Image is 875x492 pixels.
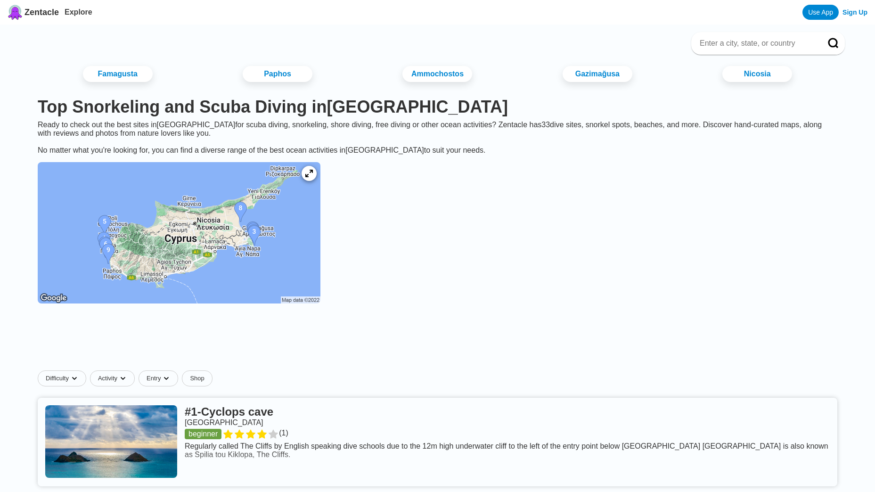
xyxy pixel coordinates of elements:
span: Zentacle [25,8,59,17]
img: dropdown caret [119,375,127,382]
span: Entry [147,375,161,382]
img: Cyprus dive site map [38,162,320,303]
span: Difficulty [46,375,69,382]
a: Use App [802,5,839,20]
a: Cyprus dive site map [30,155,328,313]
h1: Top Snorkeling and Scuba Diving in [GEOGRAPHIC_DATA] [38,97,837,117]
img: dropdown caret [71,375,78,382]
a: Shop [182,370,212,386]
span: Activity [98,375,117,382]
a: Sign Up [842,8,867,16]
a: Zentacle logoZentacle [8,5,59,20]
button: Activitydropdown caret [90,370,139,386]
a: Nicosia [722,66,792,82]
img: dropdown caret [163,375,170,382]
a: Explore [65,8,92,16]
div: Ready to check out the best sites in [GEOGRAPHIC_DATA] for scuba diving, snorkeling, shore diving... [30,121,845,155]
a: Famagusta [83,66,153,82]
button: Entrydropdown caret [139,370,182,386]
button: Difficultydropdown caret [38,370,90,386]
input: Enter a city, state, or country [699,39,815,48]
a: Gazimağusa [563,66,632,82]
a: Paphos [243,66,312,82]
a: Ammochostos [402,66,472,82]
img: Zentacle logo [8,5,23,20]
